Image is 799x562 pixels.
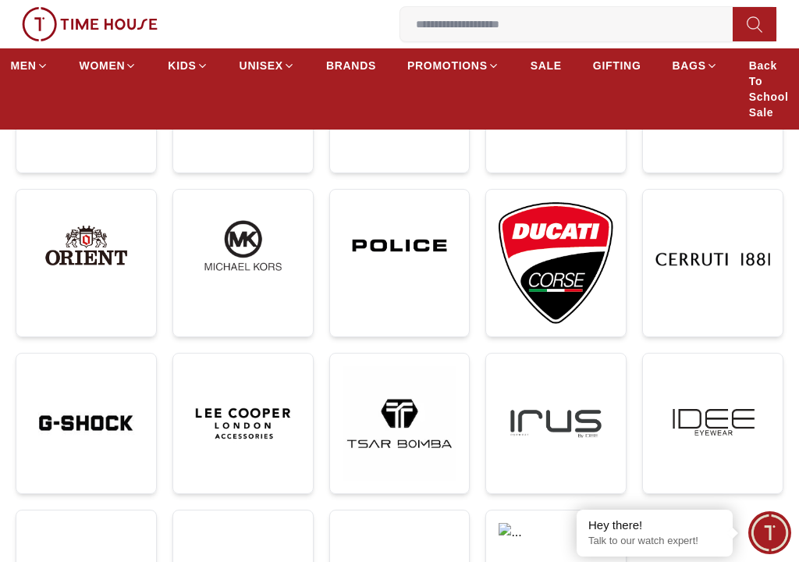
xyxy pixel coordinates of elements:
img: ... [22,7,158,41]
span: UNISEX [240,58,283,73]
a: UNISEX [240,52,295,80]
span: BAGS [673,58,706,73]
img: ... [343,202,457,290]
img: ... [29,366,144,481]
span: GIFTING [593,58,641,73]
span: SALE [531,58,562,73]
img: ... [29,202,144,290]
img: ... [655,366,770,481]
img: ... [186,366,300,481]
img: ... [343,366,457,481]
a: WOMEN [80,52,137,80]
span: Back To School Sale [749,58,789,120]
img: ... [655,202,770,317]
a: PROMOTIONS [407,52,499,80]
a: BRANDS [326,52,376,80]
a: SALE [531,52,562,80]
a: GIFTING [593,52,641,80]
img: ... [499,366,613,481]
a: MEN [10,52,48,80]
div: Hey there! [588,518,721,533]
a: Back To School Sale [749,52,789,126]
a: KIDS [168,52,208,80]
img: ... [499,202,613,324]
span: BRANDS [326,58,376,73]
p: Talk to our watch expert! [588,535,721,548]
span: WOMEN [80,58,126,73]
img: ... [186,202,300,290]
span: MEN [10,58,36,73]
a: BAGS [673,52,718,80]
span: KIDS [168,58,196,73]
span: PROMOTIONS [407,58,488,73]
div: Chat Widget [748,511,791,554]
